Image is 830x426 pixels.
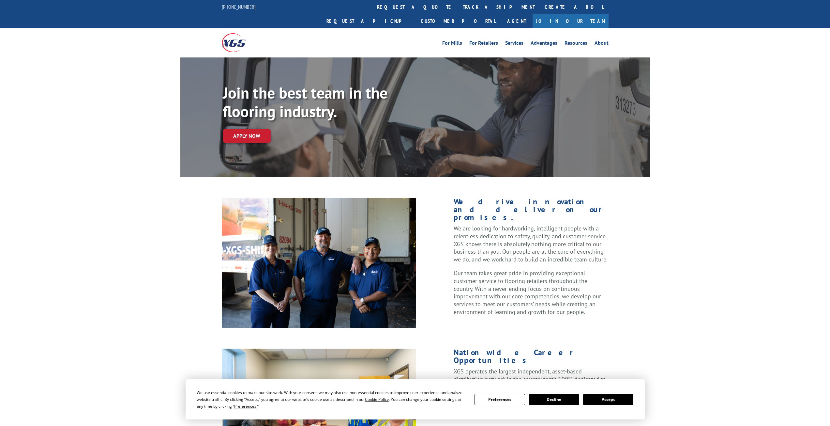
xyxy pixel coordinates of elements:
p: Our team takes great pride in providing exceptional customer service to flooring retailers throug... [454,269,608,316]
p: We are looking for hardworking, intelligent people with a relentless dedication to safety, qualit... [454,225,608,269]
a: Request a pickup [322,14,416,28]
p: XGS operates the largest independent, asset-based distribution network in the country that’s 100%... [454,368,608,414]
a: Apply now [223,129,271,143]
h1: We drive innovation and deliver on our promises. [454,198,608,225]
img: TunnelHill_52 [222,198,416,328]
a: About [595,40,609,48]
span: Cookie Policy [365,397,389,402]
a: Agent [501,14,533,28]
span: Nationwide Career Opportunities [454,347,575,365]
button: Preferences [475,394,525,405]
button: Decline [529,394,579,405]
span: Preferences [234,403,256,409]
a: Resources [565,40,587,48]
a: For Retailers [469,40,498,48]
div: We use essential cookies to make our site work. With your consent, we may also use non-essential ... [197,389,467,410]
div: Cookie Consent Prompt [186,379,645,419]
a: [PHONE_NUMBER] [222,4,256,10]
a: Advantages [531,40,557,48]
a: Customer Portal [416,14,501,28]
a: Join Our Team [533,14,609,28]
strong: Join the best team in the flooring industry. [223,83,387,122]
button: Accept [583,394,633,405]
a: Services [505,40,523,48]
a: For Mills [442,40,462,48]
